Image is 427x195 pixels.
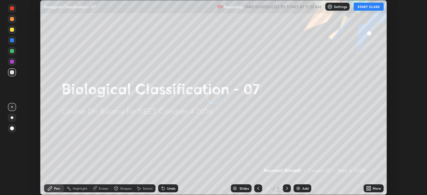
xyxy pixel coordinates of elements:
div: 2 [265,186,272,190]
h5: WAS SCHEDULED TO START AT 11:25 AM [245,4,321,10]
img: recording.375f2c34.svg [217,4,223,9]
div: Slides [240,187,249,190]
p: Biological Classification - 07 [44,4,96,9]
div: 2 [276,185,280,191]
div: Highlight [73,187,87,190]
img: add-slide-button [296,186,301,191]
p: Recording [224,4,243,9]
div: Select [143,187,153,190]
div: Undo [167,187,175,190]
div: Eraser [99,187,109,190]
div: Shapes [120,187,131,190]
div: / [273,186,275,190]
div: Add [302,187,309,190]
img: class-settings-icons [327,4,333,9]
button: START CLASS [354,3,384,11]
div: Pen [54,187,60,190]
div: More [373,187,381,190]
p: Settings [334,5,347,8]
